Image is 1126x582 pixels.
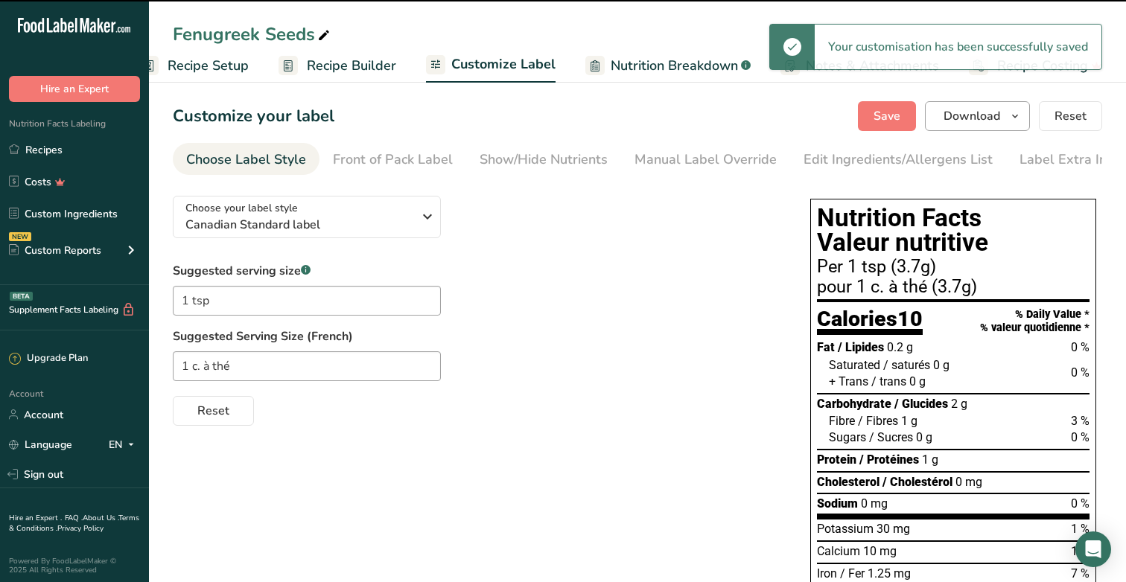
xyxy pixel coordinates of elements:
[1020,150,1119,170] div: Label Extra Info
[185,216,413,234] span: Canadian Standard label
[894,397,948,411] span: / Glucides
[887,340,913,354] span: 0.2 g
[173,327,780,345] label: Suggested Serving Size (French)
[817,453,856,467] span: Protein
[634,150,777,170] div: Manual Label Override
[10,292,33,301] div: BETA
[1075,531,1111,567] div: Open Intercom Messenger
[861,496,888,511] span: 0 mg
[817,522,874,536] span: Potassium
[925,101,1030,131] button: Download
[426,48,556,83] a: Customize Label
[829,430,866,444] span: Sugars
[451,54,556,74] span: Customize Label
[817,278,1090,296] div: pour 1 c. à thé (3.7g)
[859,453,919,467] span: / Protéines
[901,414,917,428] span: 1 g
[9,557,140,575] div: Powered By FoodLabelMaker © 2025 All Rights Reserved
[980,308,1090,334] div: % Daily Value * % valeur quotidienne *
[858,414,898,428] span: / Fibres
[869,430,913,444] span: / Sucres
[909,374,926,388] span: 0 g
[9,513,62,523] a: Hire an Expert .
[874,107,900,125] span: Save
[185,200,298,216] span: Choose your label style
[83,513,118,523] a: About Us .
[173,196,441,238] button: Choose your label style Canadian Standard label
[1071,340,1090,354] span: 0 %
[829,414,855,428] span: Fibre
[944,107,1000,125] span: Download
[933,358,950,372] span: 0 g
[611,56,738,76] span: Nutrition Breakdown
[868,566,911,581] span: 1.25 mg
[951,397,967,411] span: 2 g
[815,25,1101,69] div: Your customisation has been successfully saved
[877,522,910,536] span: 30 mg
[9,243,101,258] div: Custom Reports
[817,544,860,558] span: Calcium
[817,566,837,581] span: Iron
[65,513,83,523] a: FAQ .
[817,496,858,511] span: Sodium
[838,340,884,354] span: / Lipides
[1071,496,1090,511] span: 0 %
[804,150,993,170] div: Edit Ingredients/Allergens List
[585,49,751,83] a: Nutrition Breakdown
[307,56,396,76] span: Recipe Builder
[186,150,306,170] div: Choose Label Style
[1071,544,1090,558] span: 1 %
[1055,107,1087,125] span: Reset
[333,150,453,170] div: Front of Pack Label
[858,101,916,131] button: Save
[9,76,140,102] button: Hire an Expert
[863,544,897,558] span: 10 mg
[9,351,88,366] div: Upgrade Plan
[139,49,249,83] a: Recipe Setup
[829,374,868,388] span: + Trans
[969,49,1102,83] a: Recipe Costing
[109,435,140,453] div: EN
[57,523,104,534] a: Privacy Policy
[9,432,72,458] a: Language
[922,453,938,467] span: 1 g
[1071,365,1090,380] span: 0 %
[916,430,932,444] span: 0 g
[1071,522,1090,536] span: 1 %
[817,397,891,411] span: Carbohydrate
[817,340,835,354] span: Fat
[871,374,906,388] span: / trans
[817,258,1090,276] div: Per 1 tsp (3.7g)
[817,205,1090,255] h1: Nutrition Facts Valeur nutritive
[829,358,880,372] span: Saturated
[955,475,982,489] span: 0 mg
[173,21,333,48] div: Fenugreek Seeds
[173,262,441,280] label: Suggested serving size
[817,475,880,489] span: Cholesterol
[1071,430,1090,444] span: 0 %
[279,49,396,83] a: Recipe Builder
[1071,566,1090,581] span: 7 %
[480,150,608,170] div: Show/Hide Nutrients
[882,475,952,489] span: / Cholestérol
[9,232,31,241] div: NEW
[173,396,254,426] button: Reset
[840,566,865,581] span: / Fer
[197,402,229,420] span: Reset
[173,104,334,129] h1: Customize your label
[9,513,139,534] a: Terms & Conditions .
[1071,414,1090,428] span: 3 %
[168,56,249,76] span: Recipe Setup
[1039,101,1102,131] button: Reset
[897,306,923,331] span: 10
[883,358,930,372] span: / saturés
[817,308,923,336] div: Calories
